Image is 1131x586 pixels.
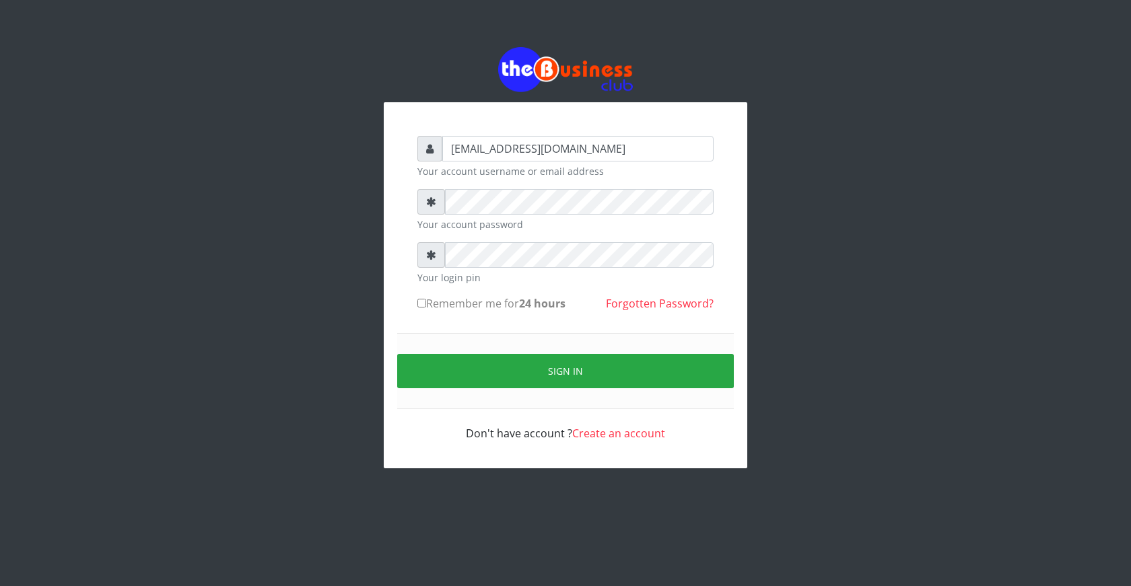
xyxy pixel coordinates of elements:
[417,164,714,178] small: Your account username or email address
[417,295,565,312] label: Remember me for
[417,409,714,441] div: Don't have account ?
[572,426,665,441] a: Create an account
[519,296,565,311] b: 24 hours
[606,296,714,311] a: Forgotten Password?
[417,217,714,231] small: Your account password
[397,354,734,388] button: Sign in
[442,136,714,161] input: Username or email address
[417,299,426,307] input: Remember me for24 hours
[417,270,714,285] small: Your login pin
